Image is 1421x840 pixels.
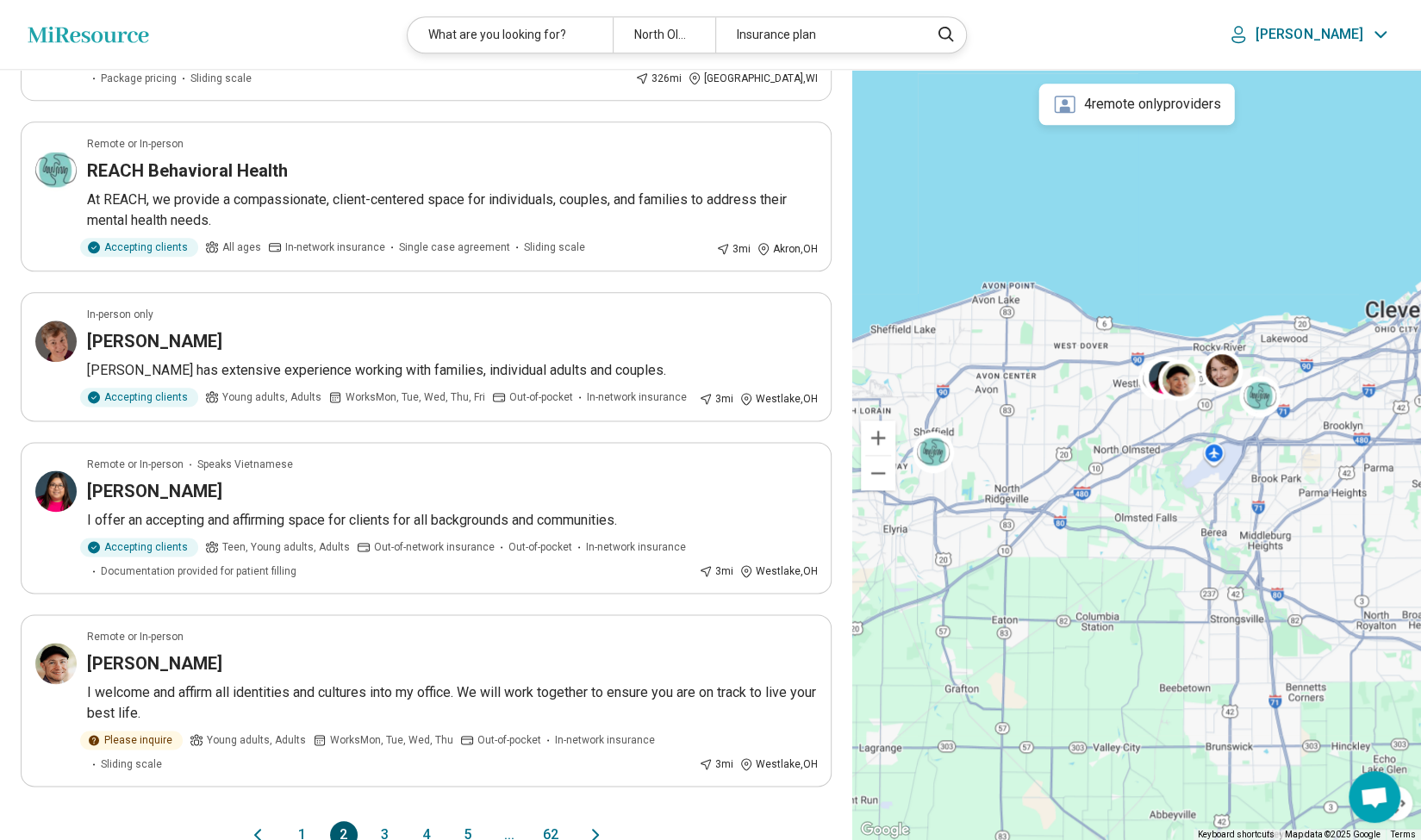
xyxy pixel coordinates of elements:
div: Westlake , OH [739,391,817,407]
span: Single case agreement [399,240,510,255]
p: Remote or In-person [87,457,184,472]
span: Teen, Young adults, Adults [222,539,350,555]
div: [GEOGRAPHIC_DATA] , WI [688,71,817,86]
div: 3 mi [699,563,732,579]
p: In-person only [87,307,153,322]
div: What are you looking for? [408,17,612,53]
h3: [PERSON_NAME] [87,651,222,675]
span: In-network insurance [586,539,686,555]
span: Speaks Vietnamese [197,457,293,472]
p: At REACH, we provide a compassionate, client-centered space for individuals, couples, and familie... [87,190,817,231]
div: Insurance plan [715,17,919,53]
div: Westlake , OH [739,563,817,579]
span: Sliding scale [524,240,585,255]
p: [PERSON_NAME] [1256,26,1363,43]
button: Zoom out [861,456,895,490]
span: Sliding scale [190,71,252,86]
span: In-network insurance [285,240,385,255]
span: All ages [222,240,261,255]
div: 3 mi [699,756,732,772]
div: Accepting clients [80,388,198,407]
span: Out-of-pocket [477,732,541,748]
h3: [PERSON_NAME] [87,329,222,353]
div: 4 remote only providers [1039,84,1235,125]
h3: [PERSON_NAME] [87,479,222,503]
div: 3 mi [699,391,732,407]
div: Please inquire [80,731,183,750]
p: Remote or In-person [87,629,184,644]
p: Remote or In-person [87,136,184,152]
span: Map data ©2025 Google [1285,830,1380,839]
span: In-network insurance [587,389,687,405]
a: Open chat [1349,771,1400,823]
span: Works Mon, Tue, Wed, Thu [330,732,453,748]
span: Package pricing [101,71,177,86]
span: Out-of-network insurance [374,539,495,555]
div: Westlake , OH [739,756,817,772]
span: Young adults, Adults [207,732,306,748]
span: Young adults, Adults [222,389,321,405]
p: I offer an accepting and affirming space for clients for all backgrounds and communities. [87,510,817,531]
p: I welcome and affirm all identities and cultures into my office. We will work together to ensure ... [87,682,817,724]
div: Accepting clients [80,538,198,557]
span: In-network insurance [555,732,655,748]
span: Works Mon, Tue, Wed, Thu, Fri [346,389,485,405]
h3: REACH Behavioral Health [87,159,288,183]
div: North Olmsted, OH 44070 [613,17,715,53]
div: Akron , OH [757,241,817,257]
span: Out-of-pocket [508,539,572,555]
a: Terms (opens in new tab) [1391,830,1416,839]
button: Zoom in [861,420,895,455]
span: Sliding scale [101,756,162,772]
div: 3 mi [716,241,750,257]
span: Out-of-pocket [509,389,573,405]
p: [PERSON_NAME] has extensive experience working with families, individual adults and couples. [87,360,817,381]
div: 326 mi [635,71,681,86]
span: Documentation provided for patient filling [101,563,296,579]
div: Accepting clients [80,238,198,257]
